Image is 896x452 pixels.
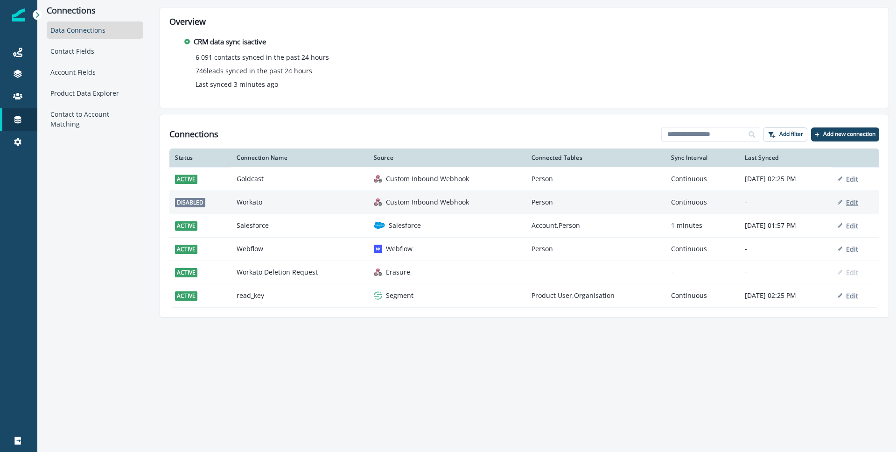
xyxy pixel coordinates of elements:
[823,131,875,137] p: Add new connection
[389,221,421,230] p: Salesforce
[532,154,660,162] div: Connected Tables
[745,154,826,162] div: Last Synced
[374,220,385,231] img: salesforce
[231,167,368,191] td: Goldcast
[374,198,382,206] img: generic inbound webhook
[745,291,826,300] p: [DATE] 02:25 PM
[386,291,413,300] p: Segment
[846,175,858,184] p: Edit
[745,198,826,207] p: -
[169,261,879,284] a: activeWorkato Deletion RequesterasureErasure--Edit
[665,261,739,284] td: -
[231,237,368,261] td: Webflow
[386,268,410,277] p: Erasure
[374,175,382,183] img: generic inbound webhook
[526,237,665,261] td: Person
[665,284,739,307] td: Continuous
[231,261,368,284] td: Workato Deletion Request
[169,284,879,307] a: activeread_keysegmentSegmentProduct User,OrganisationContinuous[DATE] 02:25 PMEdit
[671,154,734,162] div: Sync Interval
[231,191,368,214] td: Workato
[169,129,218,140] h1: Connections
[196,79,278,89] p: Last synced 3 minutes ago
[374,245,382,253] img: webflow
[846,291,858,300] p: Edit
[169,167,879,191] a: activeGoldcastgeneric inbound webhookCustom Inbound WebhookPersonContinuous[DATE] 02:25 PMEdit
[526,167,665,191] td: Person
[811,127,879,141] button: Add new connection
[175,245,197,254] span: active
[47,42,143,60] div: Contact Fields
[196,66,312,76] p: 746 leads synced in the past 24 hours
[386,198,469,207] p: Custom Inbound Webhook
[231,284,368,307] td: read_key
[12,8,25,21] img: Inflection
[47,6,143,16] p: Connections
[665,167,739,191] td: Continuous
[169,237,879,261] a: activeWebflowwebflowWebflowPersonContinuous-Edit
[838,245,858,254] button: Edit
[47,106,143,133] div: Contact to Account Matching
[169,214,879,237] a: activeSalesforcesalesforceSalesforceAccount,Person1 minutes[DATE] 01:57 PMEdit
[526,284,665,307] td: Product User,Organisation
[779,131,803,137] p: Add filter
[846,198,858,207] p: Edit
[374,291,382,300] img: segment
[169,17,879,27] h2: Overview
[231,214,368,237] td: Salesforce
[763,127,807,141] button: Add filter
[194,36,266,47] p: CRM data sync is active
[838,268,858,277] button: Edit
[175,268,197,277] span: active
[169,191,879,214] a: disabledWorkatogeneric inbound webhookCustom Inbound WebhookPersonContinuous-Edit
[374,154,520,162] div: Source
[846,245,858,254] p: Edit
[846,221,858,230] p: Edit
[374,268,382,276] img: erasure
[175,221,197,231] span: active
[386,244,413,254] p: Webflow
[47,85,143,102] div: Product Data Explorer
[237,154,363,162] div: Connection Name
[175,291,197,301] span: active
[175,198,205,207] span: disabled
[838,175,858,184] button: Edit
[745,221,826,230] p: [DATE] 01:57 PM
[47,64,143,81] div: Account Fields
[665,191,739,214] td: Continuous
[665,214,739,237] td: 1 minutes
[665,237,739,261] td: Continuous
[196,52,329,62] p: 6,091 contacts synced in the past 24 hours
[47,21,143,39] div: Data Connections
[526,214,665,237] td: Account,Person
[175,154,225,162] div: Status
[175,175,197,184] span: active
[745,174,826,184] p: [DATE] 02:25 PM
[386,174,469,184] p: Custom Inbound Webhook
[838,291,858,300] button: Edit
[846,268,858,277] p: Edit
[745,244,826,254] p: -
[745,268,826,277] p: -
[526,191,665,214] td: Person
[838,221,858,230] button: Edit
[838,198,858,207] button: Edit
